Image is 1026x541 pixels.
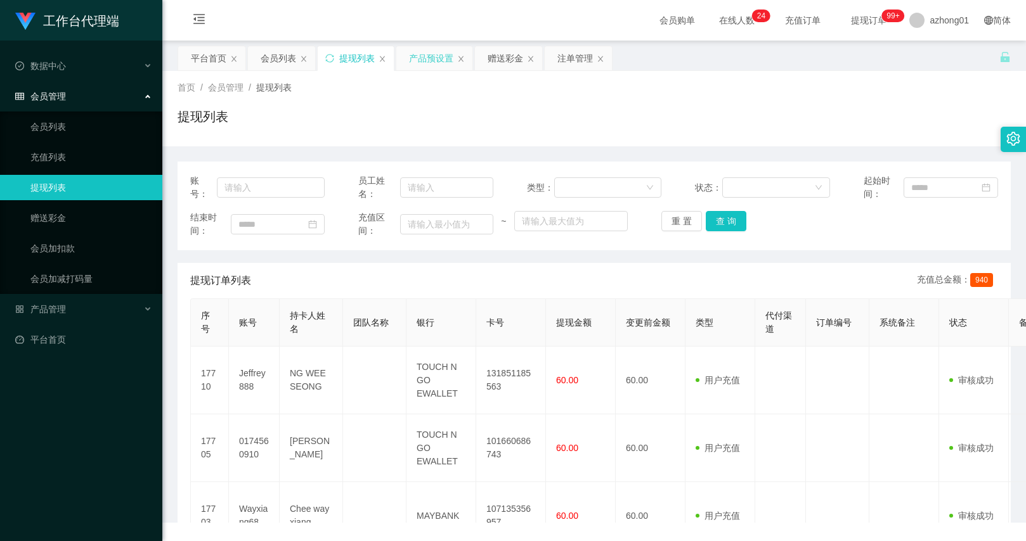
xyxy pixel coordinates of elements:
input: 请输入 [400,177,493,198]
span: 会员管理 [208,82,244,92]
sup: 979 [881,10,904,22]
span: 卡号 [486,317,504,328]
td: 0174560910 [229,414,280,482]
span: 用户充值 [696,511,740,521]
input: 请输入最小值为 [400,214,493,234]
h1: 提现列表 [178,107,228,126]
i: 图标: close [230,55,238,63]
span: 用户充值 [696,443,740,453]
button: 重 置 [661,211,702,231]
span: 提现订单 [845,16,893,25]
span: 结束时间： [190,211,231,238]
span: 940 [970,273,993,287]
i: 图标: appstore-o [15,305,24,314]
img: logo.9652507e.png [15,13,36,30]
i: 图标: close [300,55,308,63]
span: 代付渠道 [765,310,792,334]
div: 产品预设置 [409,46,453,70]
i: 图标: setting [1006,132,1020,146]
i: 图标: global [984,16,993,25]
span: 账号 [239,317,257,328]
td: NG WEE SEONG [280,347,343,414]
input: 请输入最大值为 [514,211,628,231]
span: 60.00 [556,375,578,385]
p: 4 [761,10,765,22]
span: 订单编号 [816,317,852,328]
span: 充值订单 [779,16,827,25]
td: 60.00 [616,414,685,482]
span: 员工姓名： [358,174,399,201]
p: 2 [757,10,762,22]
i: 图标: check-circle-o [15,61,24,70]
span: 团队名称 [353,317,389,328]
a: 会员加减打码量 [30,266,152,291]
button: 查 询 [706,211,746,231]
i: 图标: table [15,92,24,101]
td: 17710 [191,347,229,414]
a: 图标: dashboard平台首页 [15,327,152,352]
span: 产品管理 [15,304,66,314]
i: 图标: close [379,55,386,63]
a: 赠送彩金 [30,205,152,231]
span: 审核成功 [949,511,994,521]
a: 充值列表 [30,144,152,170]
td: 17705 [191,414,229,482]
span: 会员管理 [15,91,66,101]
span: 账号： [190,174,217,201]
a: 工作台代理端 [15,15,119,25]
span: 变更前金额 [626,317,670,328]
i: 图标: close [527,55,535,63]
td: 131851185563 [476,347,546,414]
h1: 工作台代理端 [43,1,119,41]
span: 持卡人姓名 [290,310,325,334]
span: 用户充值 [696,375,740,385]
div: 注单管理 [557,46,593,70]
div: 充值总金额： [917,273,998,288]
i: 图标: unlock [999,51,1011,63]
div: 提现列表 [339,46,375,70]
span: 起始时间： [864,174,904,201]
span: ~ [493,215,514,228]
td: 101660686743 [476,414,546,482]
i: 图标: calendar [982,183,990,192]
i: 图标: down [646,184,654,193]
div: 赠送彩金 [488,46,523,70]
span: 银行 [417,317,434,328]
span: 充值区间： [358,211,399,238]
span: 系统备注 [880,317,915,328]
i: 图标: calendar [308,220,317,229]
span: 首页 [178,82,195,92]
i: 图标: close [597,55,604,63]
span: 数据中心 [15,61,66,71]
a: 会员加扣款 [30,236,152,261]
input: 请输入 [217,177,325,198]
span: 在线人数 [713,16,761,25]
td: [PERSON_NAME] [280,414,343,482]
i: 图标: sync [325,54,334,63]
td: 60.00 [616,347,685,414]
a: 提现列表 [30,175,152,200]
span: 状态 [949,317,967,328]
div: 平台首页 [191,46,226,70]
i: 图标: close [457,55,465,63]
span: / [249,82,251,92]
span: 类型 [696,317,713,328]
td: Jeffrey888 [229,347,280,414]
div: 会员列表 [261,46,296,70]
span: / [200,82,203,92]
span: 类型： [527,181,554,194]
a: 会员列表 [30,114,152,139]
span: 序号 [201,310,210,334]
td: TOUCH N GO EWALLET [406,414,476,482]
span: 60.00 [556,443,578,453]
span: 状态： [695,181,722,194]
div: 2021 [172,494,1016,507]
span: 提现列表 [256,82,292,92]
i: 图标: menu-fold [178,1,221,41]
td: TOUCH N GO EWALLET [406,347,476,414]
span: 60.00 [556,511,578,521]
sup: 24 [752,10,770,22]
span: 提现订单列表 [190,273,251,288]
span: 提现金额 [556,317,592,328]
span: 审核成功 [949,375,994,385]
